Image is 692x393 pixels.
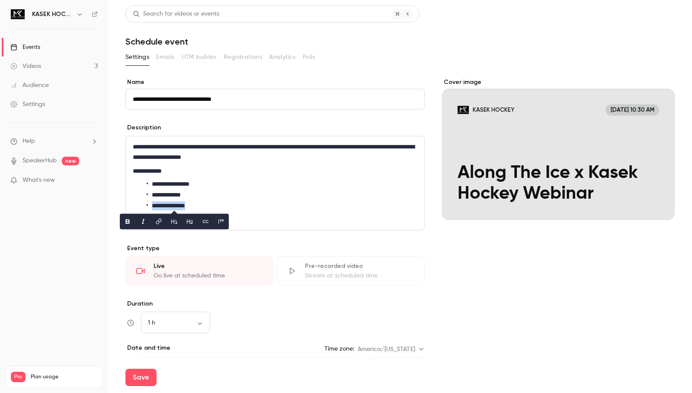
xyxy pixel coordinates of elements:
span: Polls [303,53,315,62]
label: Duration [125,300,425,308]
h1: Schedule event [125,36,675,47]
div: Audience [10,81,49,90]
span: new [62,157,79,165]
div: editor [126,136,424,230]
span: Emails [156,53,174,62]
div: Events [10,43,40,52]
span: Plan usage [31,374,97,380]
button: bold [121,215,135,229]
li: help-dropdown-opener [10,137,98,146]
span: UTM builder [182,53,217,62]
button: Settings [125,50,149,64]
div: Go live at scheduled time [154,271,263,280]
span: Pro [11,372,26,382]
label: Cover image [442,78,675,87]
button: link [152,215,166,229]
div: America/[US_STATE] [358,345,425,354]
div: Pre-recorded video [305,262,414,271]
span: Registrations [224,53,262,62]
div: Search for videos or events [133,10,219,19]
button: italic [136,215,150,229]
span: Analytics [269,53,296,62]
section: description [125,136,425,230]
span: What's new [22,176,55,185]
div: Settings [10,100,45,109]
p: Date and time [125,344,170,352]
iframe: Noticeable Trigger [87,177,98,184]
div: Videos [10,62,41,71]
h6: KASEK HOCKEY [32,10,73,19]
button: blockquote [214,215,228,229]
section: Cover image [442,78,675,220]
label: Name [125,78,425,87]
div: Live [154,262,263,271]
a: SpeakerHub [22,156,57,165]
label: Description [125,123,161,132]
label: Time zone: [324,345,354,353]
p: Event type [125,244,425,253]
span: Help [22,137,35,146]
div: 1 h [141,319,210,327]
div: LiveGo live at scheduled time [125,256,273,286]
div: Stream at scheduled time [305,271,414,280]
button: Save [125,369,157,386]
img: KASEK HOCKEY [11,7,25,21]
div: Pre-recorded videoStream at scheduled time [277,256,425,286]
